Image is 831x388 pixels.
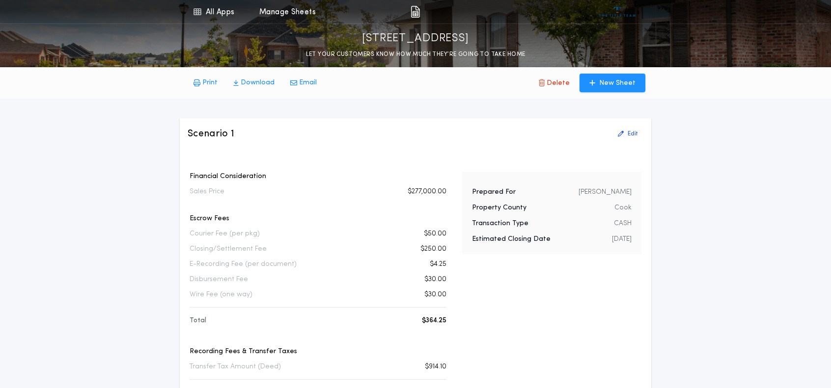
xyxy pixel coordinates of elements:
[472,234,551,244] p: Estimated Closing Date
[362,31,469,47] p: [STREET_ADDRESS]
[579,187,632,197] p: [PERSON_NAME]
[282,74,325,92] button: Email
[430,259,446,269] p: $4.25
[420,244,446,254] p: $250.00
[531,74,578,92] button: Delete
[190,187,224,197] p: Sales Price
[190,275,248,285] p: Disbursement Fee
[299,78,317,88] p: Email
[614,203,632,213] p: Cook
[190,229,260,239] p: Courier Fee (per pkg)
[472,187,516,197] p: Prepared For
[472,203,526,213] p: Property County
[190,347,446,357] p: Recording Fees & Transfer Taxes
[614,219,632,229] p: CASH
[599,78,636,88] p: New Sheet
[190,172,446,181] p: Financial Consideration
[424,229,446,239] p: $50.00
[422,316,446,326] p: $364.25
[190,244,267,254] p: Closing/Settlement Fee
[424,290,446,300] p: $30.00
[612,234,632,244] p: [DATE]
[628,130,637,138] p: Edit
[186,74,225,92] button: Print
[472,219,528,229] p: Transaction Type
[599,7,636,17] img: vs-icon
[411,6,420,18] img: img
[190,362,281,372] p: Transfer Tax Amount (Deed)
[306,50,526,59] p: LET YOUR CUSTOMERS KNOW HOW MUCH THEY’RE GOING TO TAKE HOME
[612,126,643,142] button: Edit
[188,127,235,141] h3: Scenario 1
[580,74,645,92] button: New Sheet
[241,78,275,88] p: Download
[425,362,446,372] p: $914.10
[190,316,206,326] p: Total
[190,290,252,300] p: Wire Fee (one way)
[547,78,570,88] p: Delete
[408,187,446,197] p: $277,000.00
[424,275,446,285] p: $30.00
[190,259,297,269] p: E-Recording Fee (per document)
[190,214,446,224] p: Escrow Fees
[202,78,218,88] p: Print
[225,74,282,92] button: Download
